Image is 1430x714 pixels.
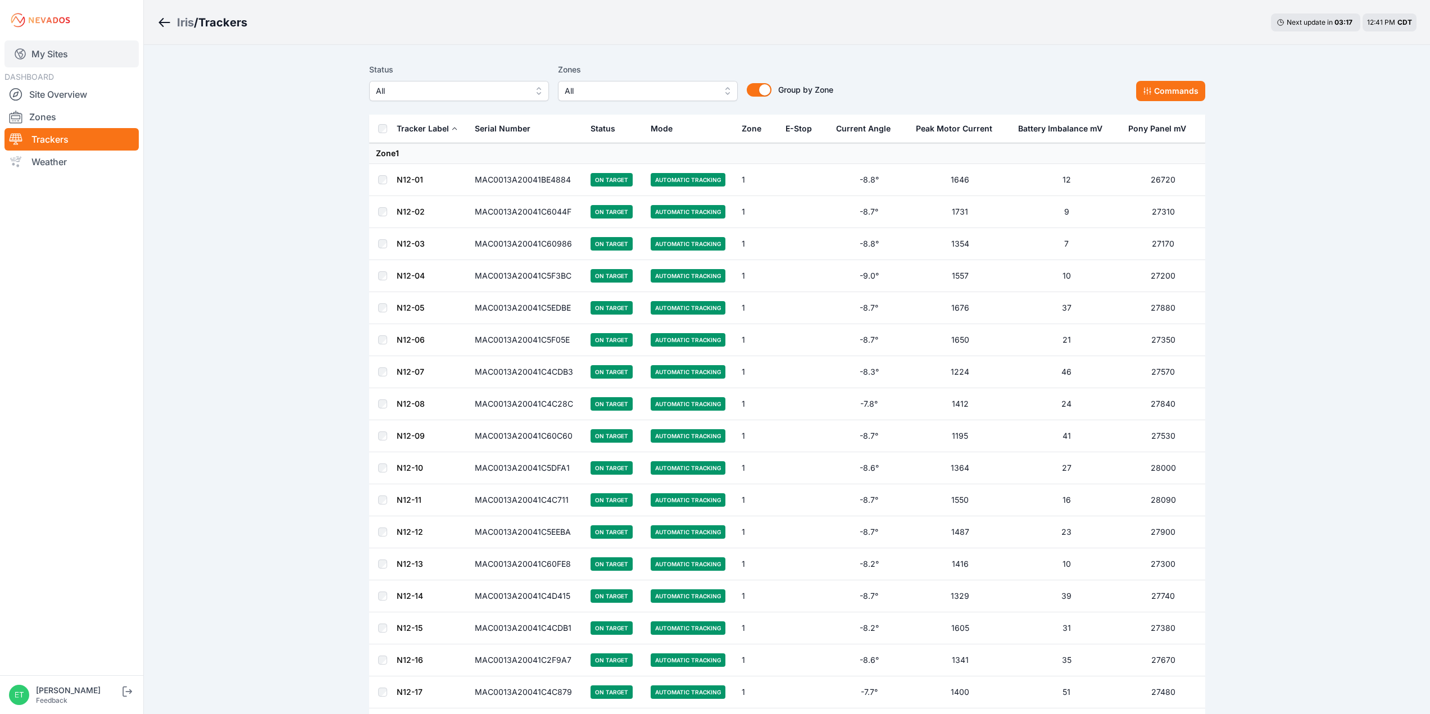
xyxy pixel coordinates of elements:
[397,495,421,504] a: N12-11
[735,580,779,612] td: 1
[651,115,682,142] button: Mode
[651,493,725,507] span: Automatic Tracking
[397,591,423,601] a: N12-14
[1122,356,1205,388] td: 27570
[397,303,424,312] a: N12-05
[468,164,584,196] td: MAC0013A20041BE4884
[735,196,779,228] td: 1
[916,123,992,134] div: Peak Motor Current
[786,123,812,134] div: E-Stop
[836,123,891,134] div: Current Angle
[591,205,633,219] span: On Target
[651,123,673,134] div: Mode
[177,15,194,30] a: Iris
[735,452,779,484] td: 1
[468,548,584,580] td: MAC0013A20041C60FE8
[1122,260,1205,292] td: 27200
[778,85,833,94] span: Group by Zone
[1128,123,1186,134] div: Pony Panel mV
[909,228,1011,260] td: 1354
[9,11,72,29] img: Nevados
[397,431,425,440] a: N12-09
[909,644,1011,676] td: 1341
[468,484,584,516] td: MAC0013A20041C4C711
[651,333,725,347] span: Automatic Tracking
[829,644,909,676] td: -8.6°
[1122,292,1205,324] td: 27880
[4,83,139,106] a: Site Overview
[916,115,1001,142] button: Peak Motor Current
[829,356,909,388] td: -8.3°
[1122,612,1205,644] td: 27380
[475,123,530,134] div: Serial Number
[1011,356,1122,388] td: 46
[742,115,770,142] button: Zone
[4,72,54,81] span: DASHBOARD
[591,525,633,539] span: On Target
[1011,324,1122,356] td: 21
[397,271,425,280] a: N12-04
[1011,260,1122,292] td: 10
[468,228,584,260] td: MAC0013A20041C60986
[829,324,909,356] td: -8.7°
[1011,420,1122,452] td: 41
[1122,196,1205,228] td: 27310
[157,8,247,37] nav: Breadcrumb
[397,115,458,142] button: Tracker Label
[1011,612,1122,644] td: 31
[735,228,779,260] td: 1
[909,196,1011,228] td: 1731
[1018,123,1102,134] div: Battery Imbalance mV
[468,644,584,676] td: MAC0013A20041C2F9A7
[829,676,909,708] td: -7.7°
[36,685,120,696] div: [PERSON_NAME]
[591,621,633,635] span: On Target
[735,420,779,452] td: 1
[829,612,909,644] td: -8.2°
[651,589,725,603] span: Automatic Tracking
[735,644,779,676] td: 1
[735,324,779,356] td: 1
[909,292,1011,324] td: 1676
[651,173,725,187] span: Automatic Tracking
[829,420,909,452] td: -8.7°
[1122,676,1205,708] td: 27480
[829,516,909,548] td: -8.7°
[909,164,1011,196] td: 1646
[651,685,725,699] span: Automatic Tracking
[369,81,549,101] button: All
[194,15,198,30] span: /
[4,106,139,128] a: Zones
[735,516,779,548] td: 1
[909,516,1011,548] td: 1487
[468,516,584,548] td: MAC0013A20041C5EEBA
[397,559,423,569] a: N12-13
[1018,115,1111,142] button: Battery Imbalance mV
[1136,81,1205,101] button: Commands
[1011,644,1122,676] td: 35
[651,557,725,571] span: Automatic Tracking
[1122,164,1205,196] td: 26720
[735,484,779,516] td: 1
[651,301,725,315] span: Automatic Tracking
[4,151,139,173] a: Weather
[829,228,909,260] td: -8.8°
[591,589,633,603] span: On Target
[829,260,909,292] td: -9.0°
[36,696,67,704] a: Feedback
[468,292,584,324] td: MAC0013A20041C5EDBE
[591,173,633,187] span: On Target
[591,493,633,507] span: On Target
[909,676,1011,708] td: 1400
[909,356,1011,388] td: 1224
[591,365,633,379] span: On Target
[397,527,423,536] a: N12-12
[1011,164,1122,196] td: 12
[909,580,1011,612] td: 1329
[468,420,584,452] td: MAC0013A20041C60C60
[591,461,633,475] span: On Target
[591,123,615,134] div: Status
[651,525,725,539] span: Automatic Tracking
[591,333,633,347] span: On Target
